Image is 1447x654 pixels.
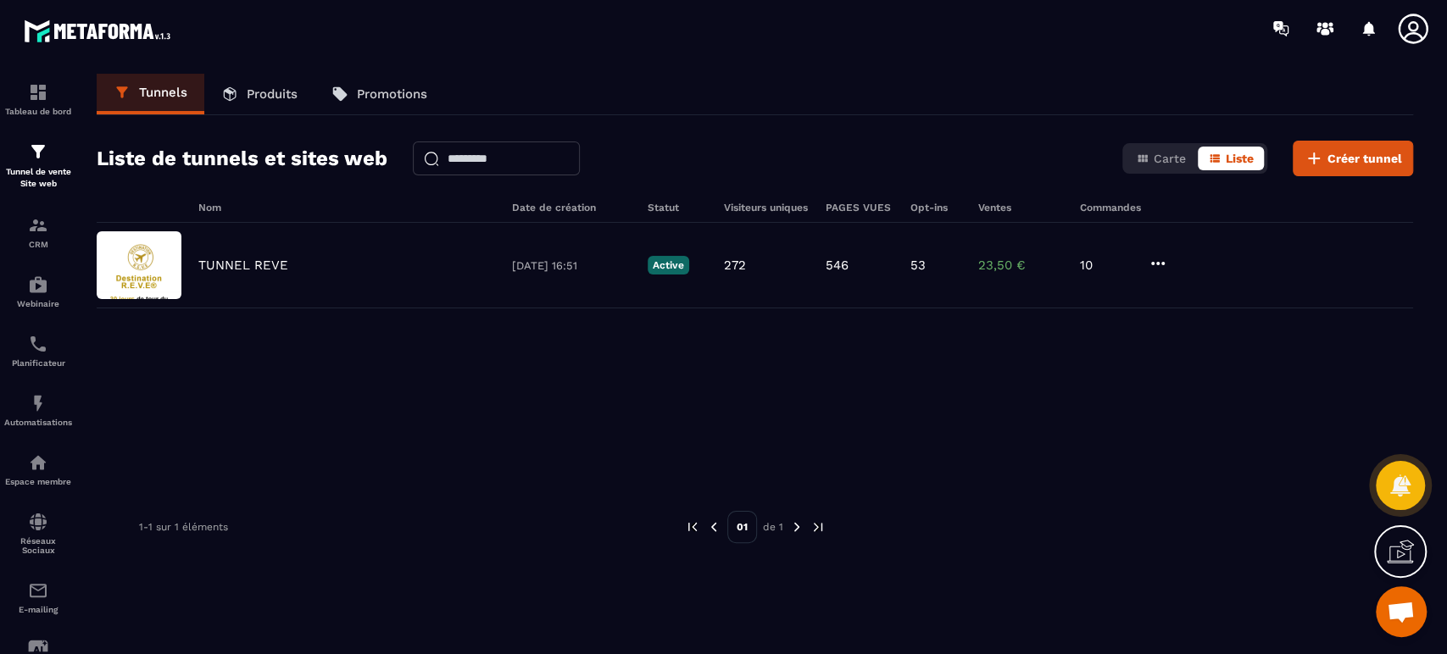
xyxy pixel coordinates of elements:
[706,519,721,535] img: prev
[1327,150,1402,167] span: Créer tunnel
[4,262,72,321] a: automationsautomationsWebinaire
[28,215,48,236] img: formation
[28,334,48,354] img: scheduler
[28,141,48,162] img: formation
[4,202,72,262] a: formationformationCRM
[763,520,783,534] p: de 1
[28,393,48,413] img: automations
[1126,147,1196,170] button: Carte
[1376,586,1427,637] div: Ouvrir le chat
[24,15,176,47] img: logo
[28,274,48,295] img: automations
[1293,141,1413,176] button: Créer tunnel
[97,141,387,175] h2: Liste de tunnels et sites web
[724,202,809,213] h6: Visiteurs uniques
[810,519,826,535] img: next
[4,107,72,116] p: Tableau de bord
[28,452,48,473] img: automations
[727,511,757,543] p: 01
[4,380,72,440] a: automationsautomationsAutomatisations
[4,240,72,249] p: CRM
[1080,258,1131,273] p: 10
[4,536,72,555] p: Réseaux Sociaux
[4,299,72,308] p: Webinaire
[4,568,72,627] a: emailemailE-mailing
[314,74,444,114] a: Promotions
[4,440,72,499] a: automationsautomationsEspace membre
[28,512,48,532] img: social-network
[910,202,961,213] h6: Opt-ins
[4,129,72,202] a: formationformationTunnel de vente Site web
[978,258,1063,273] p: 23,50 €
[28,580,48,601] img: email
[97,74,204,114] a: Tunnels
[685,519,700,535] img: prev
[512,202,631,213] h6: Date de création
[97,231,181,299] img: image
[198,258,288,273] p: TUNNEL REVE
[4,499,72,568] a: social-networksocial-networkRéseaux Sociaux
[1154,152,1186,165] span: Carte
[724,258,746,273] p: 272
[826,258,849,273] p: 546
[4,358,72,368] p: Planificateur
[4,605,72,614] p: E-mailing
[28,82,48,103] img: formation
[4,166,72,190] p: Tunnel de vente Site web
[4,477,72,486] p: Espace membre
[4,69,72,129] a: formationformationTableau de bord
[204,74,314,114] a: Produits
[357,86,427,102] p: Promotions
[1198,147,1264,170] button: Liste
[648,256,689,274] p: Active
[247,86,298,102] p: Produits
[139,521,228,533] p: 1-1 sur 1 éléments
[4,418,72,427] p: Automatisations
[198,202,495,213] h6: Nom
[1226,152,1254,165] span: Liste
[910,258,926,273] p: 53
[789,519,804,535] img: next
[4,321,72,380] a: schedulerschedulerPlanificateur
[978,202,1063,213] h6: Ventes
[139,85,187,100] p: Tunnels
[826,202,893,213] h6: PAGES VUES
[648,202,707,213] h6: Statut
[1080,202,1141,213] h6: Commandes
[512,259,631,272] p: [DATE] 16:51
